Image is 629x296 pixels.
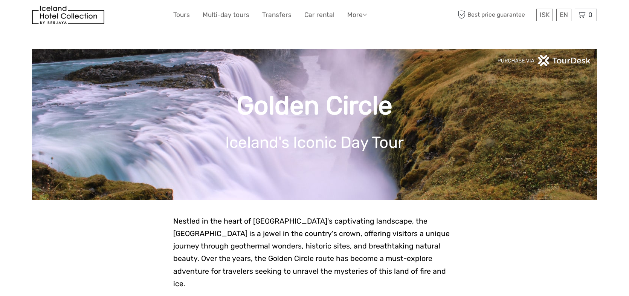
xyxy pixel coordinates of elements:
[540,11,550,18] span: ISK
[347,9,367,20] a: More
[173,9,190,20] a: Tours
[262,9,292,20] a: Transfers
[304,9,334,20] a: Car rental
[497,55,591,66] img: PurchaseViaTourDeskwhite.png
[587,11,594,18] span: 0
[173,217,450,288] span: Nestled in the heart of [GEOGRAPHIC_DATA]'s captivating landscape, the [GEOGRAPHIC_DATA] is a jew...
[43,133,586,152] h1: Iceland's Iconic Day Tour
[43,90,586,121] h1: Golden Circle
[456,9,534,21] span: Best price guarantee
[203,9,249,20] a: Multi-day tours
[32,6,104,24] img: 481-8f989b07-3259-4bb0-90ed-3da368179bdc_logo_small.jpg
[556,9,571,21] div: EN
